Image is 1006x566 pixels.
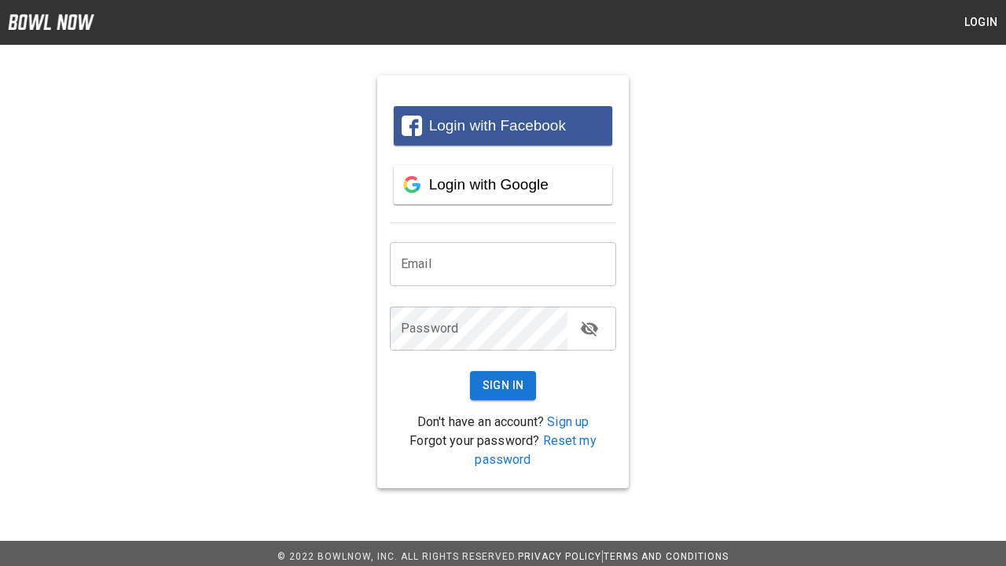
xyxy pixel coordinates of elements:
[574,313,605,344] button: toggle password visibility
[518,551,601,562] a: Privacy Policy
[390,432,616,469] p: Forgot your password?
[390,413,616,432] p: Don't have an account?
[394,165,612,204] button: Login with Google
[429,117,566,134] span: Login with Facebook
[429,176,549,193] span: Login with Google
[470,371,537,400] button: Sign In
[547,414,589,429] a: Sign up
[394,106,612,145] button: Login with Facebook
[277,551,518,562] span: © 2022 BowlNow, Inc. All Rights Reserved.
[475,433,596,467] a: Reset my password
[956,8,1006,37] button: Login
[604,551,729,562] a: Terms and Conditions
[8,14,94,30] img: logo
